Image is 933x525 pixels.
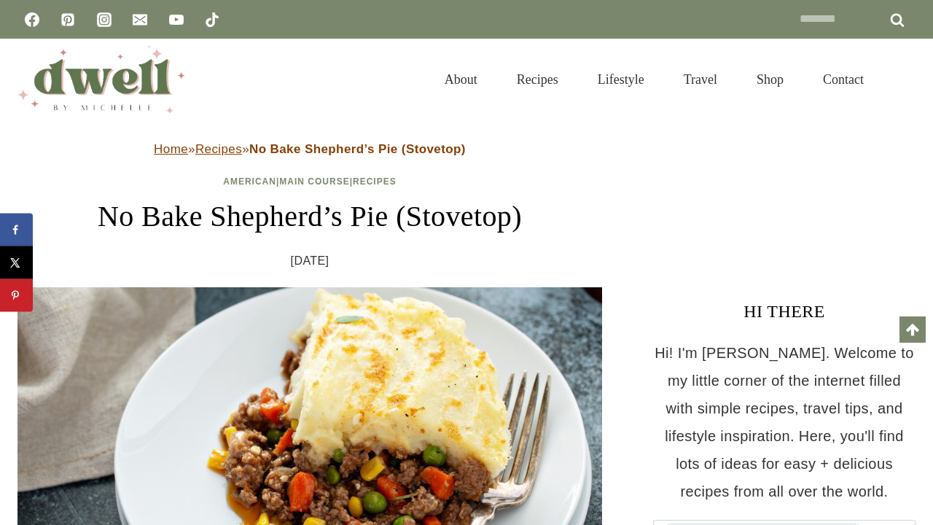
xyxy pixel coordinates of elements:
[803,54,883,105] a: Contact
[425,54,497,105] a: About
[653,298,916,324] h3: HI THERE
[198,5,227,34] a: TikTok
[425,54,883,105] nav: Primary Navigation
[125,5,155,34] a: Email
[291,250,329,272] time: [DATE]
[223,176,276,187] a: American
[154,142,188,156] a: Home
[17,195,602,238] h1: No Bake Shepherd’s Pie (Stovetop)
[279,176,349,187] a: Main Course
[17,46,185,113] img: DWELL by michelle
[899,316,926,343] a: Scroll to top
[249,142,466,156] strong: No Bake Shepherd’s Pie (Stovetop)
[737,54,803,105] a: Shop
[497,54,578,105] a: Recipes
[90,5,119,34] a: Instagram
[223,176,396,187] span: | |
[664,54,737,105] a: Travel
[578,54,664,105] a: Lifestyle
[53,5,82,34] a: Pinterest
[154,142,466,156] span: » »
[353,176,397,187] a: Recipes
[17,5,47,34] a: Facebook
[195,142,242,156] a: Recipes
[162,5,191,34] a: YouTube
[653,339,916,505] p: Hi! I'm [PERSON_NAME]. Welcome to my little corner of the internet filled with simple recipes, tr...
[891,67,916,92] button: View Search Form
